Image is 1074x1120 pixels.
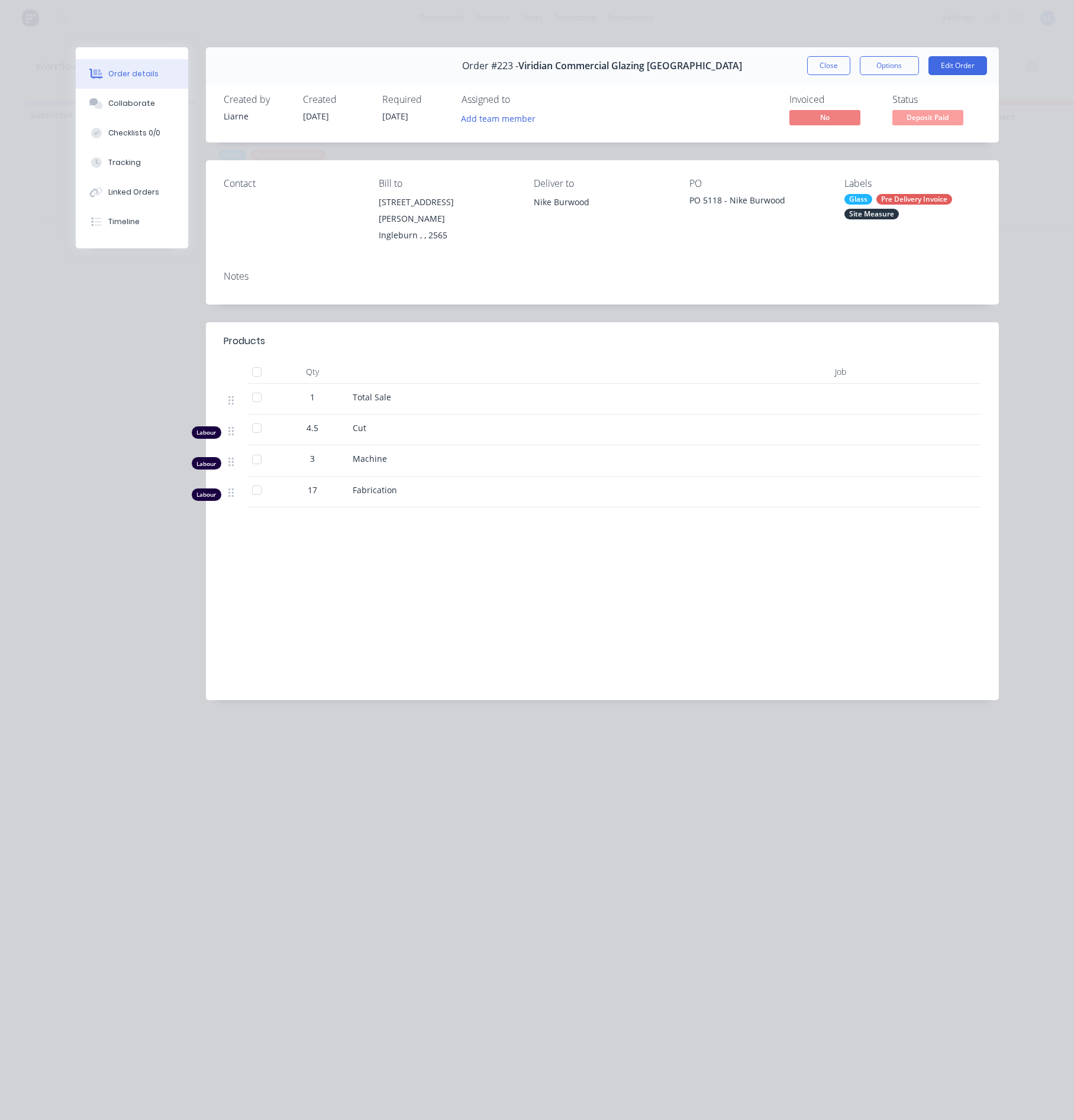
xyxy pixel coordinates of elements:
[224,178,360,189] div: Contact
[303,94,368,105] div: Created
[108,69,159,79] div: Order details
[108,128,160,138] div: Checklists 0/0
[192,457,221,470] div: Labour
[108,216,140,227] div: Timeline
[76,89,188,118] button: Collaborate
[689,178,825,189] div: PO
[762,360,851,384] div: Job
[928,56,987,75] button: Edit Order
[462,94,580,105] div: Assigned to
[518,60,742,72] span: Viridian Commercial Glazing [GEOGRAPHIC_DATA]
[844,194,872,205] div: Glass
[108,157,141,168] div: Tracking
[892,110,963,125] span: Deposit Paid
[224,110,289,122] div: Liarne
[689,194,825,211] div: PO 5118 - Nike Burwood
[192,426,221,439] div: Labour
[353,484,397,496] span: Fabrication
[277,360,348,384] div: Qty
[534,178,670,189] div: Deliver to
[844,209,899,219] div: Site Measure
[76,59,188,89] button: Order details
[308,484,317,496] span: 17
[876,194,952,205] div: Pre Delivery Invoice
[192,488,221,501] div: Labour
[76,148,188,177] button: Tracking
[844,178,981,189] div: Labels
[310,452,315,465] span: 3
[379,178,515,189] div: Bill to
[807,56,850,75] button: Close
[108,187,159,198] div: Linked Orders
[310,391,315,403] span: 1
[108,98,155,109] div: Collaborate
[892,110,963,128] button: Deposit Paid
[76,177,188,207] button: Linked Orders
[224,271,981,282] div: Notes
[353,453,387,464] span: Machine
[534,194,670,211] div: Nike Burwood
[379,227,515,244] div: Ingleburn , , 2565
[534,194,670,232] div: Nike Burwood
[303,111,329,122] span: [DATE]
[224,334,265,348] div: Products
[353,422,366,433] span: Cut
[379,194,515,227] div: [STREET_ADDRESS][PERSON_NAME]
[379,194,515,244] div: [STREET_ADDRESS][PERSON_NAME]Ingleburn , , 2565
[789,110,860,125] span: No
[224,94,289,105] div: Created by
[454,110,541,126] button: Add team member
[76,207,188,237] button: Timeline
[307,422,318,434] span: 4.5
[353,391,391,403] span: Total Sale
[892,94,981,105] div: Status
[382,94,447,105] div: Required
[382,111,408,122] span: [DATE]
[462,110,542,126] button: Add team member
[860,56,919,75] button: Options
[789,94,878,105] div: Invoiced
[462,60,518,72] span: Order #223 -
[76,118,188,148] button: Checklists 0/0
